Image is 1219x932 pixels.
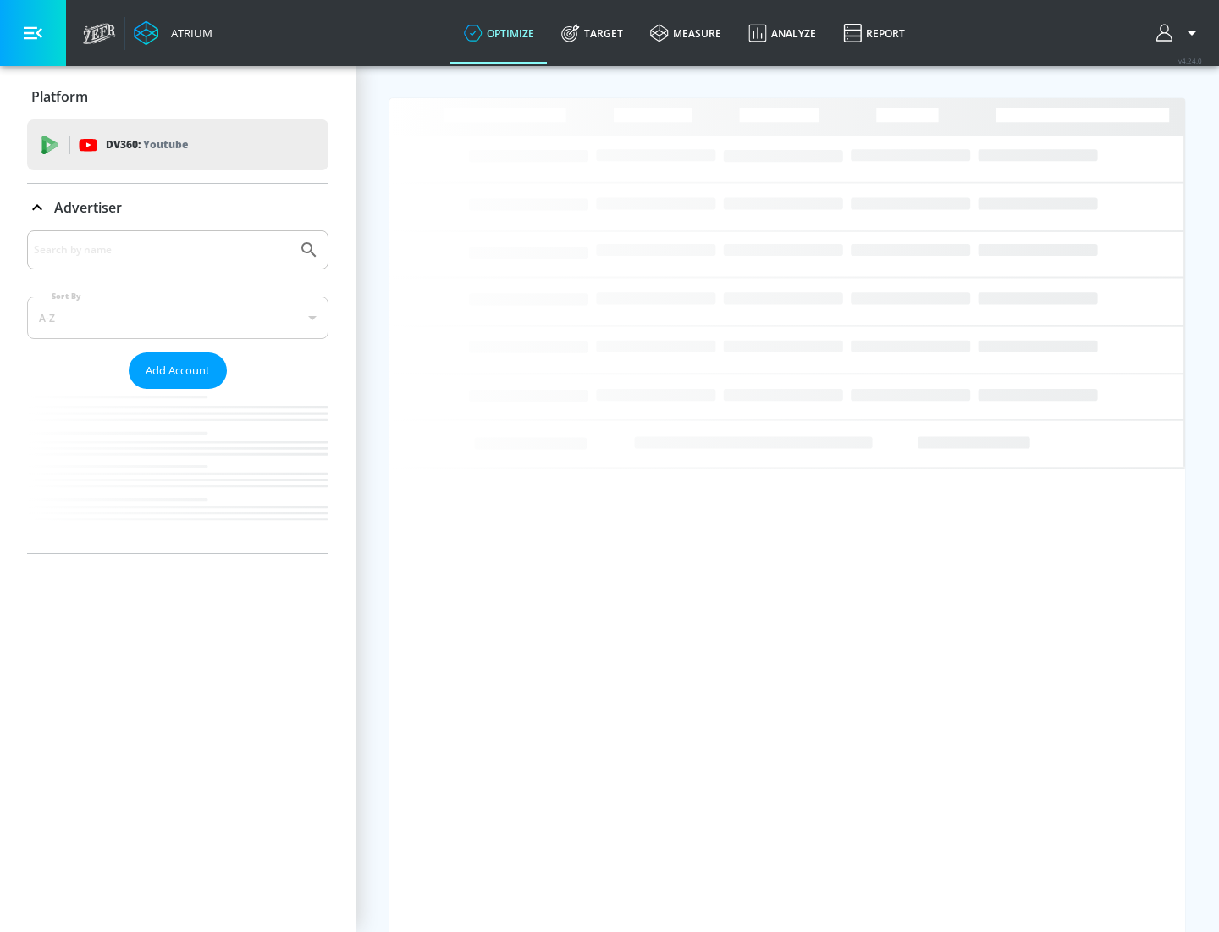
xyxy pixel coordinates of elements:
p: Advertiser [54,198,122,217]
label: Sort By [48,291,85,302]
div: Advertiser [27,230,328,553]
span: Add Account [146,361,210,380]
button: Add Account [129,352,227,389]
span: v 4.24.0 [1178,56,1202,65]
p: Youtube [143,136,188,153]
div: A-Z [27,297,328,339]
a: Target [548,3,637,64]
a: Analyze [735,3,830,64]
nav: list of Advertiser [27,389,328,553]
a: measure [637,3,735,64]
a: Atrium [134,20,212,46]
input: Search by name [34,239,290,261]
a: optimize [450,3,548,64]
div: Platform [27,73,328,120]
a: Report [830,3,918,64]
p: Platform [31,87,88,106]
p: DV360: [106,136,188,154]
div: Advertiser [27,184,328,231]
div: DV360: Youtube [27,119,328,170]
div: Atrium [164,25,212,41]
